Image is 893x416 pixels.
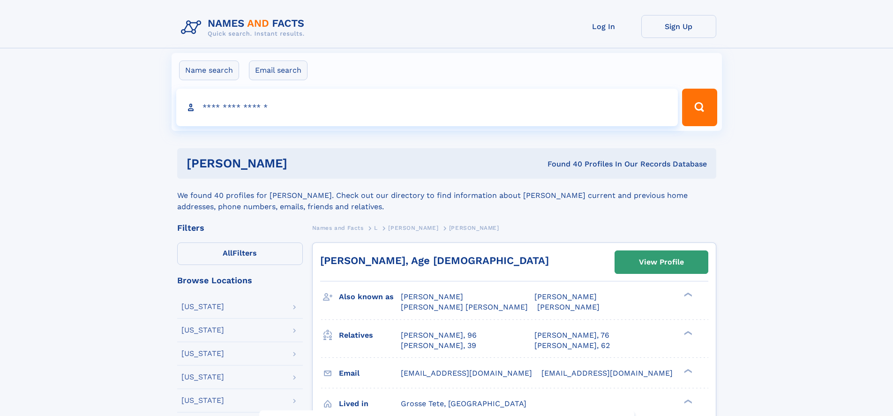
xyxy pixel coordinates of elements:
label: Name search [179,61,239,80]
div: [US_STATE] [181,326,224,334]
h3: Email [339,365,401,381]
span: [EMAIL_ADDRESS][DOMAIN_NAME] [401,369,532,378]
div: Filters [177,224,303,232]
div: [US_STATE] [181,350,224,357]
span: [PERSON_NAME] [534,292,597,301]
div: Browse Locations [177,276,303,285]
label: Email search [249,61,308,80]
h3: Also known as [339,289,401,305]
span: Grosse Tete, [GEOGRAPHIC_DATA] [401,399,526,408]
button: Search Button [682,89,717,126]
div: ❯ [682,292,693,298]
div: ❯ [682,368,693,374]
a: [PERSON_NAME], 39 [401,340,476,351]
img: Logo Names and Facts [177,15,312,40]
span: [PERSON_NAME] [388,225,438,231]
a: Sign Up [641,15,716,38]
h3: Lived in [339,396,401,412]
a: [PERSON_NAME] [388,222,438,234]
span: [PERSON_NAME] [537,303,600,311]
a: Names and Facts [312,222,364,234]
span: L [374,225,378,231]
div: [US_STATE] [181,303,224,310]
input: search input [176,89,678,126]
a: [PERSON_NAME], 76 [534,330,609,340]
div: [US_STATE] [181,373,224,381]
div: ❯ [682,398,693,404]
span: [PERSON_NAME] [PERSON_NAME] [401,303,528,311]
a: [PERSON_NAME], 62 [534,340,610,351]
a: View Profile [615,251,708,273]
span: All [223,249,233,257]
a: [PERSON_NAME], 96 [401,330,477,340]
div: View Profile [639,251,684,273]
a: [PERSON_NAME], Age [DEMOGRAPHIC_DATA] [320,255,549,266]
span: [PERSON_NAME] [401,292,463,301]
div: [US_STATE] [181,397,224,404]
h3: Relatives [339,327,401,343]
span: [PERSON_NAME] [449,225,499,231]
label: Filters [177,242,303,265]
div: We found 40 profiles for [PERSON_NAME]. Check out our directory to find information about [PERSON... [177,179,716,212]
div: Found 40 Profiles In Our Records Database [417,159,707,169]
a: Log In [566,15,641,38]
div: ❯ [682,330,693,336]
span: [EMAIL_ADDRESS][DOMAIN_NAME] [541,369,673,378]
h1: [PERSON_NAME] [187,158,418,169]
a: L [374,222,378,234]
